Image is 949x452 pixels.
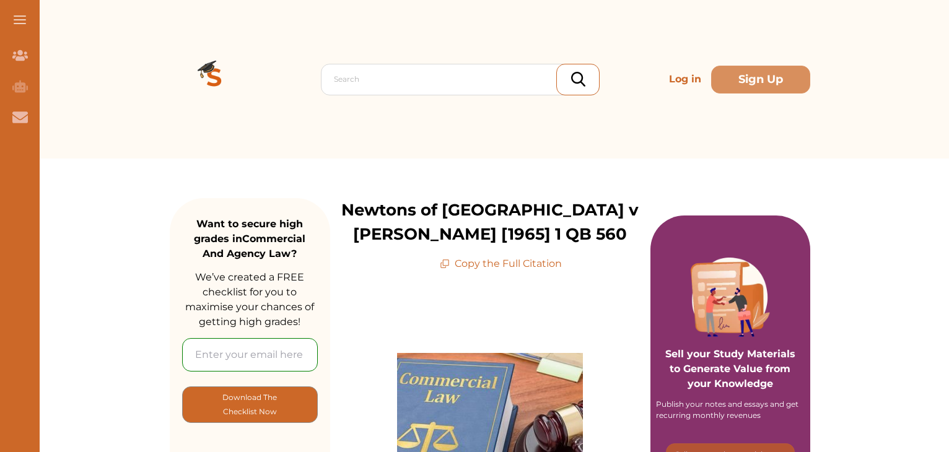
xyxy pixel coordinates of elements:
[182,386,318,423] button: [object Object]
[691,258,770,337] img: Purple card image
[194,218,305,259] strong: Want to secure high grades in Commercial And Agency Law ?
[182,338,318,372] input: Enter your email here
[664,67,706,92] p: Log in
[440,256,562,271] p: Copy the Full Citation
[208,390,292,419] p: Download The Checklist Now
[185,271,314,328] span: We’ve created a FREE checklist for you to maximise your chances of getting high grades!
[170,35,259,124] img: Logo
[571,72,585,87] img: search_icon
[711,66,810,93] button: Sign Up
[330,198,650,246] p: Newtons of [GEOGRAPHIC_DATA] v [PERSON_NAME] [1965] 1 QB 560
[652,305,937,440] iframe: HelpCrunch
